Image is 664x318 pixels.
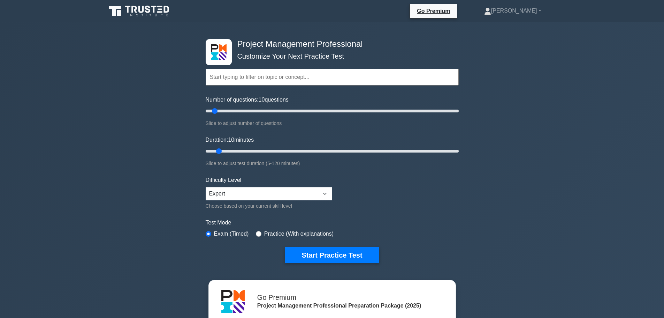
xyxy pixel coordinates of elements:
[206,119,459,127] div: Slide to adjust number of questions
[206,69,459,86] input: Start typing to filter on topic or concept...
[467,4,558,18] a: [PERSON_NAME]
[413,7,454,15] a: Go Premium
[264,230,334,238] label: Practice (With explanations)
[206,176,242,184] label: Difficulty Level
[206,202,332,210] div: Choose based on your current skill level
[206,219,459,227] label: Test Mode
[259,97,265,103] span: 10
[285,247,379,263] button: Start Practice Test
[228,137,234,143] span: 10
[214,230,249,238] label: Exam (Timed)
[206,159,459,168] div: Slide to adjust test duration (5-120 minutes)
[206,96,289,104] label: Number of questions: questions
[206,136,254,144] label: Duration: minutes
[235,39,425,49] h4: Project Management Professional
